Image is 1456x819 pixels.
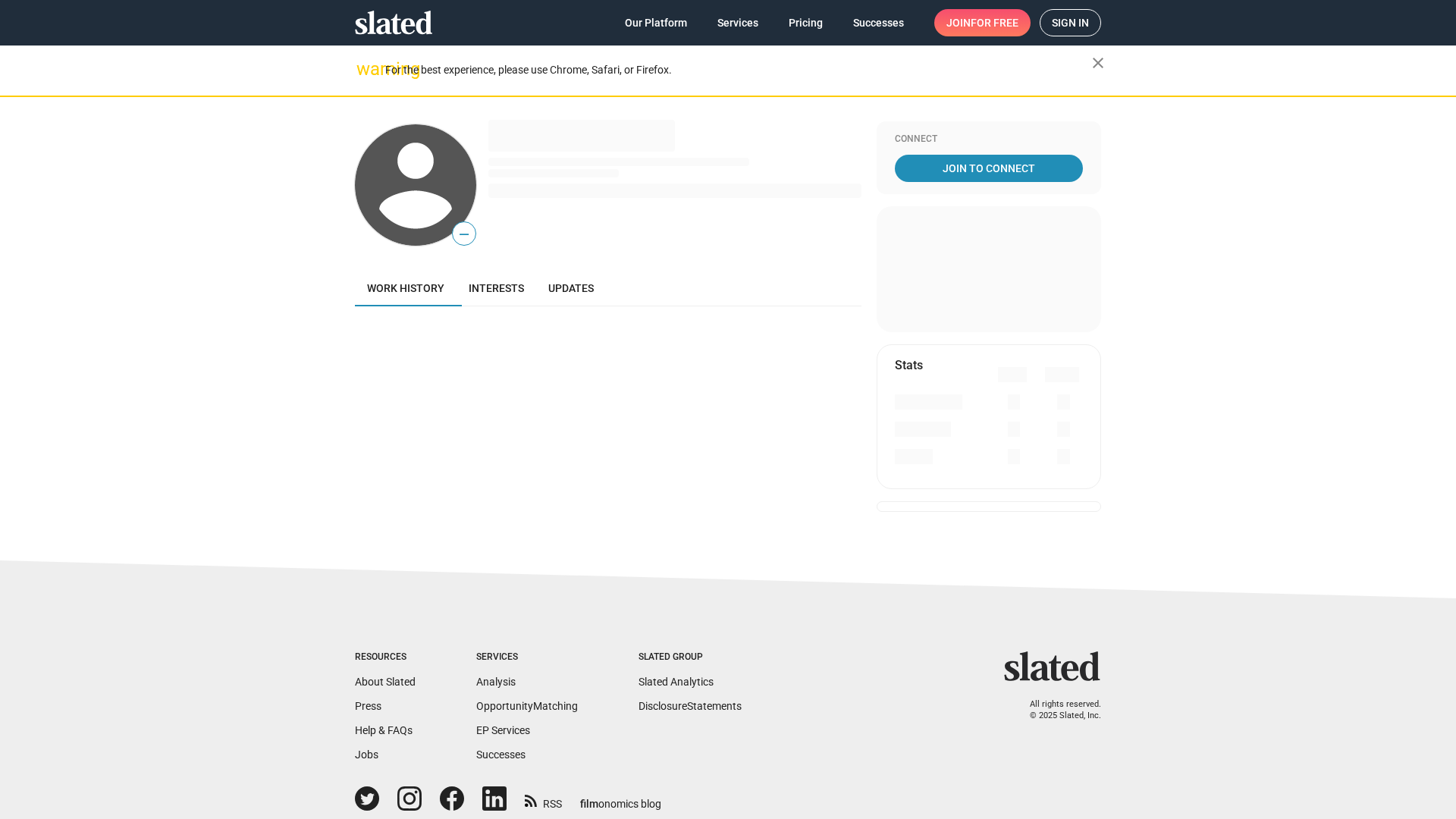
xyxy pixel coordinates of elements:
a: Services [705,9,770,36]
span: Pricing [789,9,823,36]
span: Sign in [1052,10,1089,36]
span: for free [971,9,1018,36]
a: DisclosureStatements [639,700,742,712]
span: Interests [469,282,524,294]
a: About Slated [355,676,416,688]
a: Joinfor free [934,9,1031,36]
span: Join [946,9,1018,36]
span: — [453,224,475,244]
p: All rights reserved. © 2025 Slated, Inc. [1014,699,1101,721]
a: Join To Connect [895,155,1083,182]
a: Pricing [777,9,835,36]
div: Slated Group [639,651,742,664]
a: Successes [841,9,916,36]
a: OpportunityMatching [476,700,578,712]
a: Analysis [476,676,516,688]
div: Services [476,651,578,664]
a: Successes [476,748,526,761]
mat-icon: warning [356,60,375,78]
a: Jobs [355,748,378,761]
a: Slated Analytics [639,676,714,688]
div: Resources [355,651,416,664]
a: Press [355,700,381,712]
mat-card-title: Stats [895,357,923,373]
span: Updates [548,282,594,294]
a: Our Platform [613,9,699,36]
span: Our Platform [625,9,687,36]
span: Successes [853,9,904,36]
a: EP Services [476,724,530,736]
mat-icon: close [1089,54,1107,72]
a: Interests [457,270,536,306]
a: Updates [536,270,606,306]
a: Sign in [1040,9,1101,36]
span: Services [717,9,758,36]
a: RSS [525,788,562,811]
a: Work history [355,270,457,306]
div: Connect [895,133,1083,146]
a: filmonomics blog [580,785,661,811]
div: For the best experience, please use Chrome, Safari, or Firefox. [385,60,1092,80]
span: Work history [367,282,444,294]
span: Join To Connect [898,155,1080,182]
a: Help & FAQs [355,724,413,736]
span: film [580,798,598,810]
